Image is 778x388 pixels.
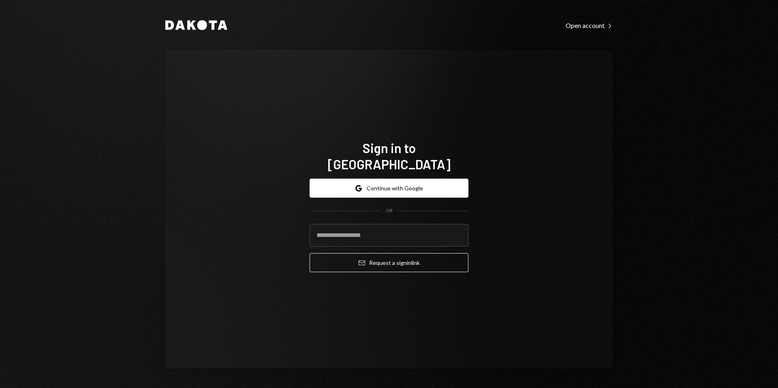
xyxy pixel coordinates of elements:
button: Continue with Google [310,179,468,198]
a: Open account [566,21,613,30]
button: Request a signinlink [310,253,468,272]
div: OR [386,207,393,214]
h1: Sign in to [GEOGRAPHIC_DATA] [310,140,468,172]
